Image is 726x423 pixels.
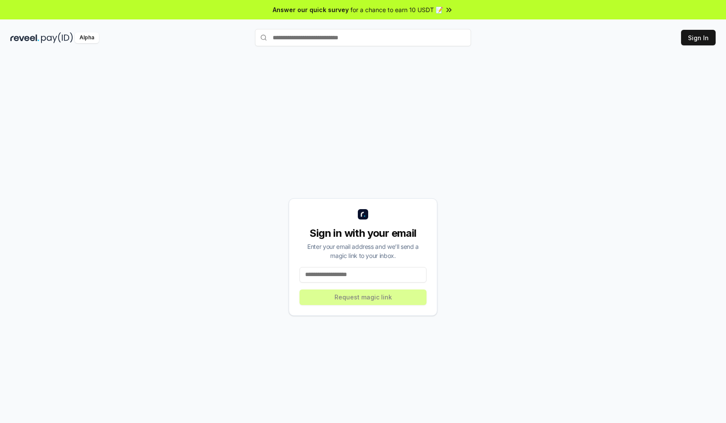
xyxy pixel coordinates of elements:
[75,32,99,43] div: Alpha
[10,32,39,43] img: reveel_dark
[350,5,443,14] span: for a chance to earn 10 USDT 📝
[299,242,427,260] div: Enter your email address and we’ll send a magic link to your inbox.
[299,226,427,240] div: Sign in with your email
[273,5,349,14] span: Answer our quick survey
[358,209,368,219] img: logo_small
[41,32,73,43] img: pay_id
[681,30,716,45] button: Sign In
